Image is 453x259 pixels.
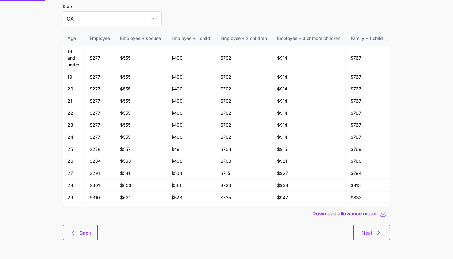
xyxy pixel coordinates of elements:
td: $1045 [388,192,438,204]
td: $981 [388,143,438,156]
td: 21 [63,95,85,107]
td: $490 [166,83,215,95]
td: $315 [85,204,115,216]
td: $555 [115,71,166,83]
td: $277 [85,119,115,131]
td: $979 [388,95,438,107]
td: $780 [346,155,388,167]
td: 30 [63,204,85,216]
td: $555 [115,95,166,107]
td: $490 [166,71,215,83]
td: $503 [166,167,215,180]
td: $523 [166,192,215,204]
td: $914 [272,46,346,71]
td: $555 [115,107,166,119]
td: $527 [166,204,215,216]
td: $284 [85,155,115,167]
td: $630 [115,204,166,216]
td: $915 [272,143,346,156]
div: Employee + spouse [120,35,161,42]
td: $979 [388,119,438,131]
td: $992 [388,155,438,167]
td: 27 [63,167,85,180]
td: $277 [85,131,115,143]
label: State [63,3,73,10]
td: $979 [388,46,438,71]
td: $767 [346,107,388,119]
div: Employee + 2 children [220,35,267,42]
td: $767 [346,71,388,83]
td: $979 [388,71,438,83]
td: $979 [388,107,438,119]
td: $794 [346,167,388,180]
td: $833 [346,192,388,204]
td: $769 [346,143,388,156]
td: $914 [272,71,346,83]
td: $979 [388,131,438,143]
td: $767 [346,95,388,107]
td: $702 [215,83,272,95]
td: $555 [115,119,166,131]
td: $703 [215,143,272,156]
td: $914 [272,131,346,143]
td: $1006 [388,167,438,180]
td: $979 [388,83,438,95]
td: $702 [215,46,272,71]
button: Download allowance model [312,210,379,217]
td: $842 [346,204,388,216]
td: $555 [115,46,166,71]
td: $310 [85,192,115,204]
td: $557 [115,143,166,156]
td: $491 [166,143,215,156]
span: Next [361,229,372,237]
button: Next [353,225,390,240]
td: $490 [166,107,215,119]
td: $581 [115,167,166,180]
td: $277 [85,95,115,107]
td: 23 [63,119,85,131]
td: $947 [272,192,346,204]
td: $490 [166,131,215,143]
td: $726 [215,180,272,192]
td: $914 [272,95,346,107]
td: $702 [215,107,272,119]
td: $914 [272,83,346,95]
td: $735 [215,192,272,204]
td: 19 [63,71,85,83]
td: $739 [215,204,272,216]
td: $938 [272,180,346,192]
td: $702 [215,119,272,131]
span: Back [79,229,91,237]
td: $702 [215,95,272,107]
td: $815 [346,180,388,192]
td: 24 [63,131,85,143]
td: $568 [115,155,166,167]
td: $621 [115,192,166,204]
div: Employee + 3 or more children [277,35,340,42]
td: $277 [85,71,115,83]
td: $927 [272,167,346,180]
td: $914 [272,107,346,119]
td: 18 and under [63,46,85,71]
td: $490 [166,95,215,107]
td: $277 [85,46,115,71]
td: $702 [215,71,272,83]
td: $951 [272,204,346,216]
td: 26 [63,155,85,167]
div: Employee [90,35,110,42]
td: $490 [166,119,215,131]
td: 25 [63,143,85,156]
div: Age [68,35,79,42]
td: 29 [63,192,85,204]
button: Back [63,225,98,240]
td: $603 [115,180,166,192]
td: $1054 [388,204,438,216]
td: $921 [272,155,346,167]
td: $291 [85,167,115,180]
td: $496 [166,155,215,167]
td: $767 [346,46,388,71]
td: $767 [346,131,388,143]
td: $555 [115,131,166,143]
div: Family + 1 child [351,35,383,42]
td: 20 [63,83,85,95]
